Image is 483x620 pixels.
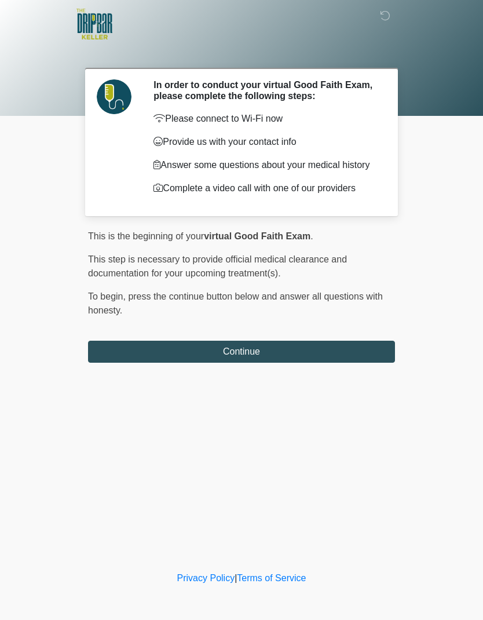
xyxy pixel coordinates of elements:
[88,231,204,241] span: This is the beginning of your
[88,291,128,301] span: To begin,
[235,573,237,583] a: |
[177,573,235,583] a: Privacy Policy
[88,291,383,315] span: press the continue button below and answer all questions with honesty.
[204,231,310,241] strong: virtual Good Faith Exam
[97,79,131,114] img: Agent Avatar
[88,341,395,363] button: Continue
[237,573,306,583] a: Terms of Service
[153,112,378,126] p: Please connect to Wi-Fi now
[153,135,378,149] p: Provide us with your contact info
[153,181,378,195] p: Complete a video call with one of our providers
[76,9,112,39] img: The DRIPBaR - Keller Logo
[310,231,313,241] span: .
[88,254,347,278] span: This step is necessary to provide official medical clearance and documentation for your upcoming ...
[153,158,378,172] p: Answer some questions about your medical history
[79,42,404,63] h1: ‎ ‎
[153,79,378,101] h2: In order to conduct your virtual Good Faith Exam, please complete the following steps:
